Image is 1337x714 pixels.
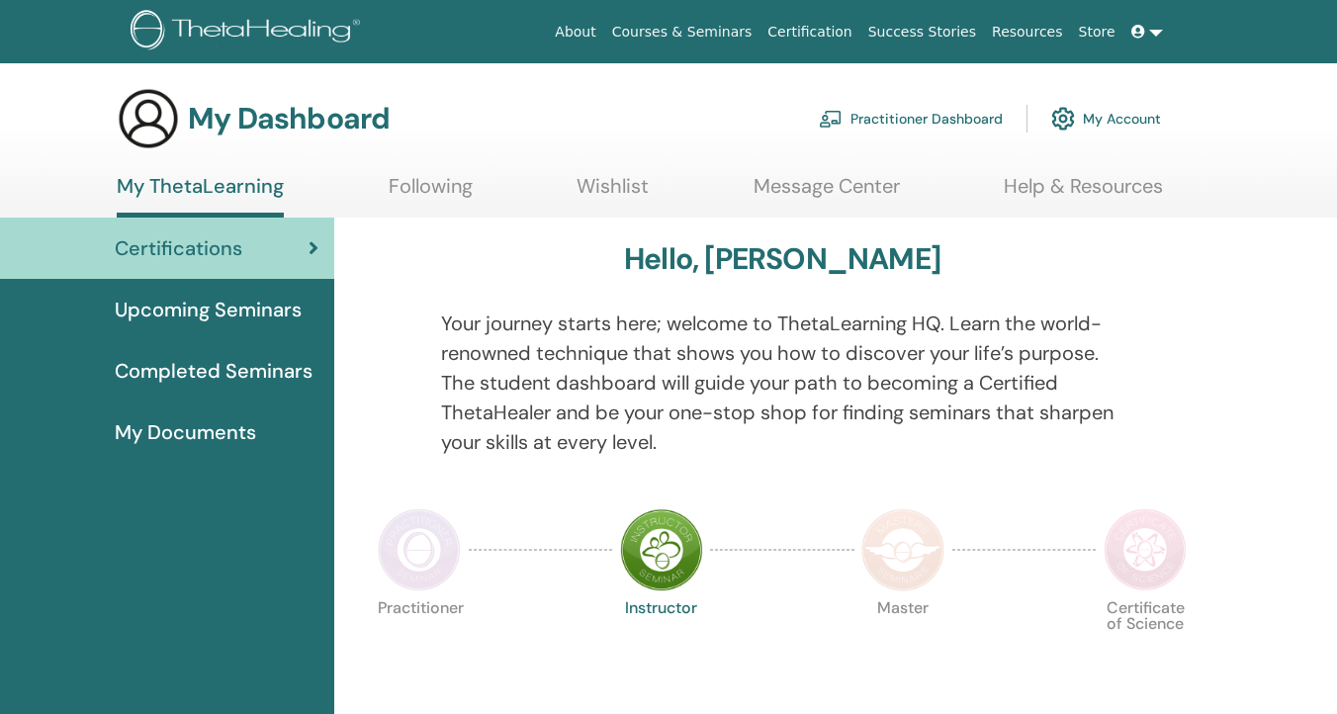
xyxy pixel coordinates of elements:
p: Master [861,600,944,683]
span: Completed Seminars [115,356,312,386]
p: Practitioner [378,600,461,683]
img: Master [861,508,944,591]
a: Following [389,174,473,213]
img: generic-user-icon.jpg [117,87,180,150]
img: Certificate of Science [1104,508,1187,591]
a: Practitioner Dashboard [819,97,1003,140]
h3: Hello, [PERSON_NAME] [624,241,940,277]
a: Courses & Seminars [604,14,760,50]
p: Certificate of Science [1104,600,1187,683]
span: Certifications [115,233,242,263]
a: My Account [1051,97,1161,140]
img: cog.svg [1051,102,1075,135]
a: Help & Resources [1004,174,1163,213]
h3: My Dashboard [188,101,390,136]
a: Wishlist [577,174,649,213]
a: About [547,14,603,50]
span: Upcoming Seminars [115,295,302,324]
a: My ThetaLearning [117,174,284,218]
span: My Documents [115,417,256,447]
img: chalkboard-teacher.svg [819,110,843,128]
a: Success Stories [860,14,984,50]
a: Resources [984,14,1071,50]
img: logo.png [131,10,367,54]
p: Instructor [620,600,703,683]
a: Certification [759,14,859,50]
p: Your journey starts here; welcome to ThetaLearning HQ. Learn the world-renowned technique that sh... [441,309,1123,457]
a: Message Center [754,174,900,213]
img: Instructor [620,508,703,591]
img: Practitioner [378,508,461,591]
a: Store [1071,14,1123,50]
